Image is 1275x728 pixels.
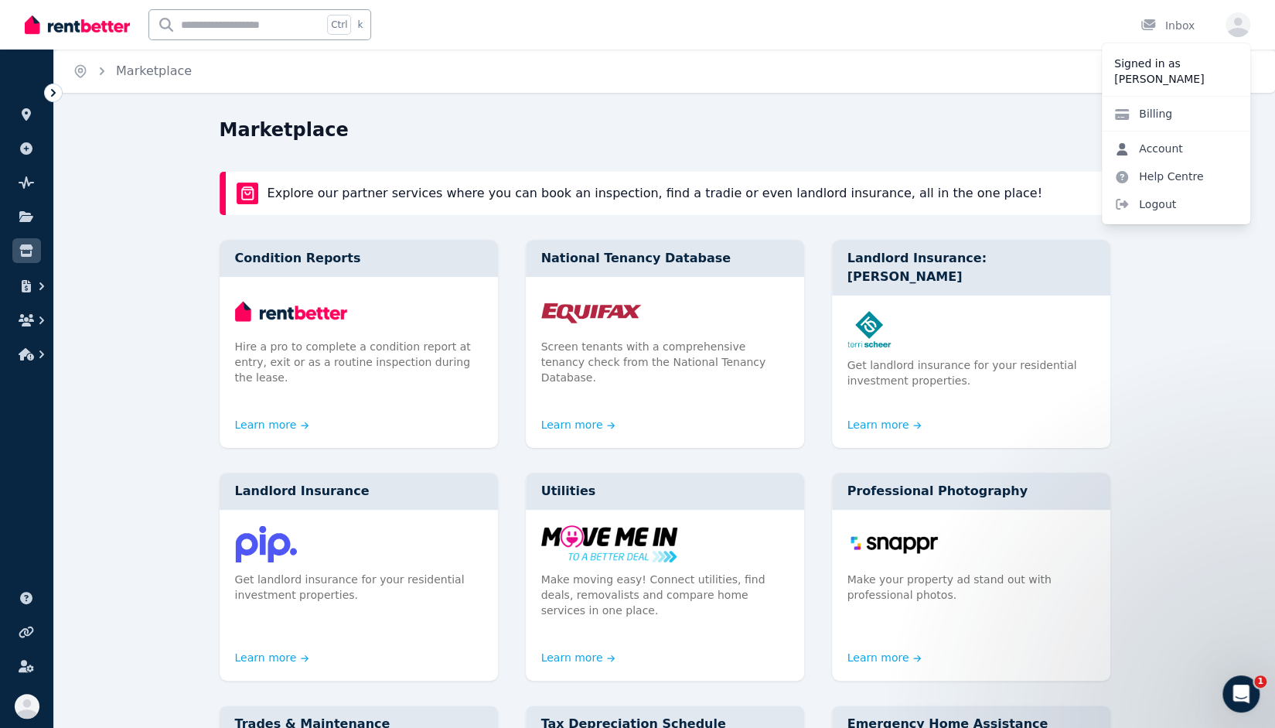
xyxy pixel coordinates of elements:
p: Make your property ad stand out with professional photos. [847,572,1095,603]
img: National Tenancy Database [541,292,789,330]
a: Billing [1102,100,1185,128]
p: [PERSON_NAME] [1114,71,1238,87]
a: Learn more [235,417,309,432]
h1: Marketplace [220,118,349,142]
img: rentBetter Marketplace [237,183,258,204]
p: Get landlord insurance for your residential investment properties. [235,572,482,603]
a: Account [1102,135,1195,162]
a: Learn more [847,417,922,432]
span: Ctrl [327,15,351,35]
p: Hire a pro to complete a condition report at entry, exit or as a routine inspection during the le... [235,339,482,385]
img: RentBetter [25,13,130,36]
div: Condition Reports [220,240,498,277]
a: Learn more [235,650,309,665]
p: Signed in as [1114,56,1238,71]
div: National Tenancy Database [526,240,804,277]
img: Utilities [541,525,789,562]
div: Landlord Insurance [220,473,498,510]
a: Learn more [541,650,615,665]
img: Professional Photography [847,525,1095,562]
p: Get landlord insurance for your residential investment properties. [847,357,1095,388]
nav: Breadcrumb [54,50,210,93]
p: Screen tenants with a comprehensive tenancy check from the National Tenancy Database. [541,339,789,385]
a: Marketplace [116,63,192,78]
a: Learn more [847,650,922,665]
div: Inbox [1140,18,1195,33]
span: k [357,19,363,31]
span: Logout [1102,190,1250,218]
img: Condition Reports [235,292,482,330]
div: Utilities [526,473,804,510]
span: 1 [1254,675,1266,688]
p: Make moving easy! Connect utilities, find deals, removalists and compare home services in one place. [541,572,789,618]
a: Help Centre [1102,162,1215,190]
img: Landlord Insurance [235,525,482,562]
a: Learn more [541,417,615,432]
div: Professional Photography [832,473,1110,510]
img: Landlord Insurance: Terri Scheer [847,311,1095,348]
div: Landlord Insurance: [PERSON_NAME] [832,240,1110,296]
p: Explore our partner services where you can book an inspection, find a tradie or even landlord ins... [268,184,1042,203]
iframe: Intercom live chat [1222,675,1260,713]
